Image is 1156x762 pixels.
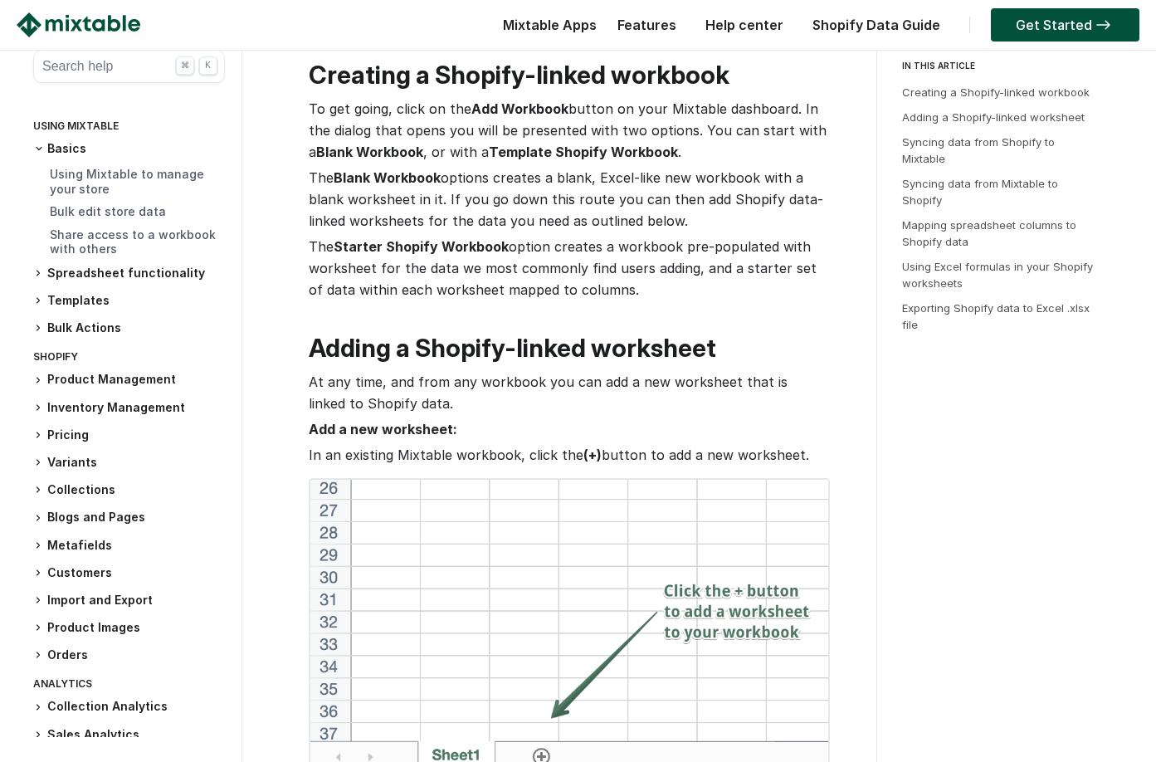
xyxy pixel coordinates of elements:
h3: Bulk Actions [33,320,225,337]
a: Exporting Shopify data to Excel .xlsx file [902,301,1090,331]
div: Mixtable Apps [495,12,597,46]
div: Shopify [33,347,225,371]
h3: Blogs and Pages [33,509,225,526]
a: Using Mixtable to manage your store [50,167,204,196]
p: The options creates a blank, Excel-like new workbook with a blank worksheet in it. If you go down... [309,167,827,232]
h3: Import and Export [33,592,225,609]
a: Features [609,17,685,33]
strong: Blank Workbook [316,144,423,160]
a: Using Excel formulas in your Shopify worksheets [902,260,1093,290]
h3: Customers [33,564,225,582]
h3: Spreadsheet functionality [33,265,225,282]
strong: (+) [583,447,602,463]
a: Adding a Shopify-linked worksheet [902,110,1085,124]
strong: Blank Workbook [334,169,441,186]
div: Analytics [33,674,225,698]
p: The option creates a workbook pre-populated with worksheet for the data we most commonly find use... [309,236,827,300]
a: Get Started [991,8,1139,42]
h3: Sales Analytics [33,726,225,744]
div: ⌘ [176,56,194,75]
a: Mapping spreadsheet columns to Shopify data [902,218,1076,248]
p: In an existing Mixtable workbook, click the button to add a new worksheet. [309,444,827,466]
div: K [199,56,217,75]
a: Shopify Data Guide [804,17,949,33]
a: Syncing data from Mixtable to Shopify [902,177,1058,207]
a: Share access to a workbook with others [50,227,216,256]
h3: Product Images [33,619,225,637]
strong: Template Shopify Workbook [489,144,678,160]
button: Search help ⌘ K [33,50,225,83]
h2: Creating a Shopify-linked workbook [309,61,827,90]
div: IN THIS ARTICLE [902,58,1141,73]
h3: Templates [33,292,225,310]
h3: Inventory Management [33,399,225,417]
strong: Add а new worksheet: [309,421,457,437]
p: To get going, click on the button on your Mixtable dashboard. In the dialog that opens you will b... [309,98,827,163]
h3: Variants [33,454,225,471]
h3: Product Management [33,371,225,388]
img: Mixtable logo [17,12,140,37]
a: Bulk edit store data [50,204,166,218]
h3: Collections [33,481,225,499]
h3: Orders [33,647,225,664]
a: Help center [697,17,792,33]
h3: Collection Analytics [33,698,225,716]
strong: Starter Shopify Workbook [334,238,509,255]
a: Syncing data from Shopify to Mixtable [902,135,1055,165]
a: Creating a Shopify-linked workbook [902,85,1090,99]
h3: Pricing [33,427,225,444]
h2: Adding a Shopify-linked worksheet [309,334,827,363]
img: arrow-right.svg [1092,20,1115,30]
strong: Add Workbook [471,100,568,117]
p: At any time, and from any workbook you can add a new worksheet that is linked to Shopify data. [309,371,827,414]
h3: Metafields [33,537,225,554]
div: Using Mixtable [33,116,225,140]
h3: Basics [33,140,225,157]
